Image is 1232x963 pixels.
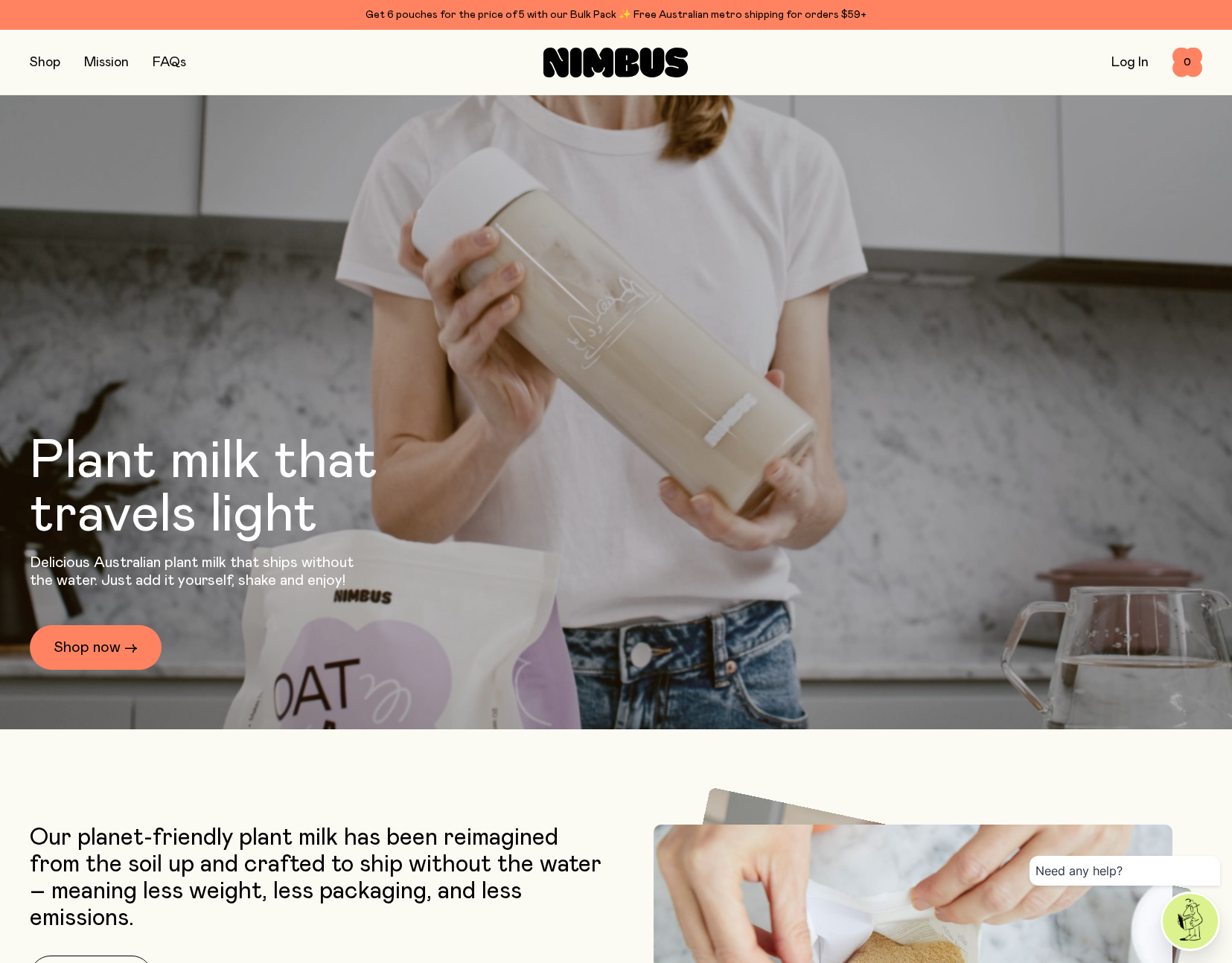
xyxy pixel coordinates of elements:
div: Get 6 pouches for the price of 5 with our Bulk Pack ✨ Free Australian metro shipping for orders $59+ [30,6,1202,24]
a: Log In [1111,56,1149,69]
p: Our planet-friendly plant milk has been reimagined from the soil up and crafted to ship without t... [30,825,609,932]
img: agent [1163,894,1218,949]
h1: Plant milk that travels light [30,435,459,542]
div: Need any help? [1030,856,1220,886]
a: Mission [84,56,129,69]
p: Delicious Australian plant milk that ships without the water. Just add it yourself, shake and enjoy! [30,554,363,589]
a: FAQs [153,56,186,69]
a: Shop now → [30,625,162,670]
button: 0 [1172,48,1202,77]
